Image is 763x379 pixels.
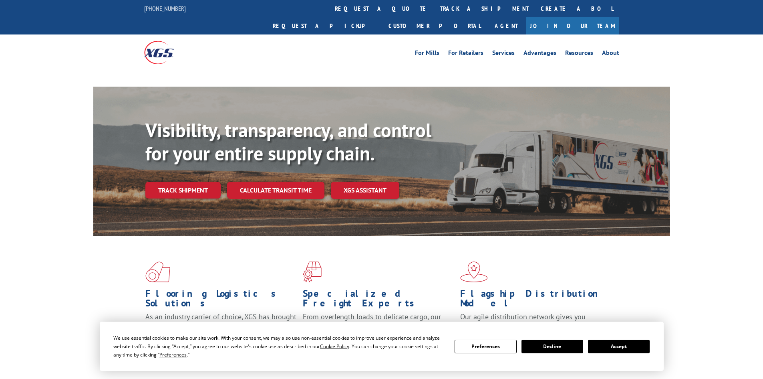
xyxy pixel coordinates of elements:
span: As an industry carrier of choice, XGS has brought innovation and dedication to flooring logistics... [145,312,296,340]
img: xgs-icon-flagship-distribution-model-red [460,261,488,282]
a: [PHONE_NUMBER] [144,4,186,12]
div: We use essential cookies to make our site work. With your consent, we may also use non-essential ... [113,334,445,359]
a: Services [492,50,515,59]
h1: Specialized Freight Experts [303,289,454,312]
div: Cookie Consent Prompt [100,322,664,371]
a: XGS ASSISTANT [331,182,399,199]
a: For Mills [415,50,439,59]
img: xgs-icon-total-supply-chain-intelligence-red [145,261,170,282]
h1: Flooring Logistics Solutions [145,289,297,312]
span: Cookie Policy [320,343,349,350]
button: Preferences [455,340,516,353]
span: Our agile distribution network gives you nationwide inventory management on demand. [460,312,608,331]
a: Calculate transit time [227,182,324,199]
b: Visibility, transparency, and control for your entire supply chain. [145,118,431,166]
a: Customer Portal [383,17,487,34]
a: Join Our Team [526,17,619,34]
img: xgs-icon-focused-on-flooring-red [303,261,322,282]
a: Request a pickup [267,17,383,34]
button: Decline [521,340,583,353]
a: Resources [565,50,593,59]
h1: Flagship Distribution Model [460,289,612,312]
p: From overlength loads to delicate cargo, our experienced staff knows the best way to move your fr... [303,312,454,348]
a: About [602,50,619,59]
a: For Retailers [448,50,483,59]
a: Agent [487,17,526,34]
button: Accept [588,340,650,353]
a: Track shipment [145,182,221,199]
span: Preferences [159,351,187,358]
a: Advantages [523,50,556,59]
